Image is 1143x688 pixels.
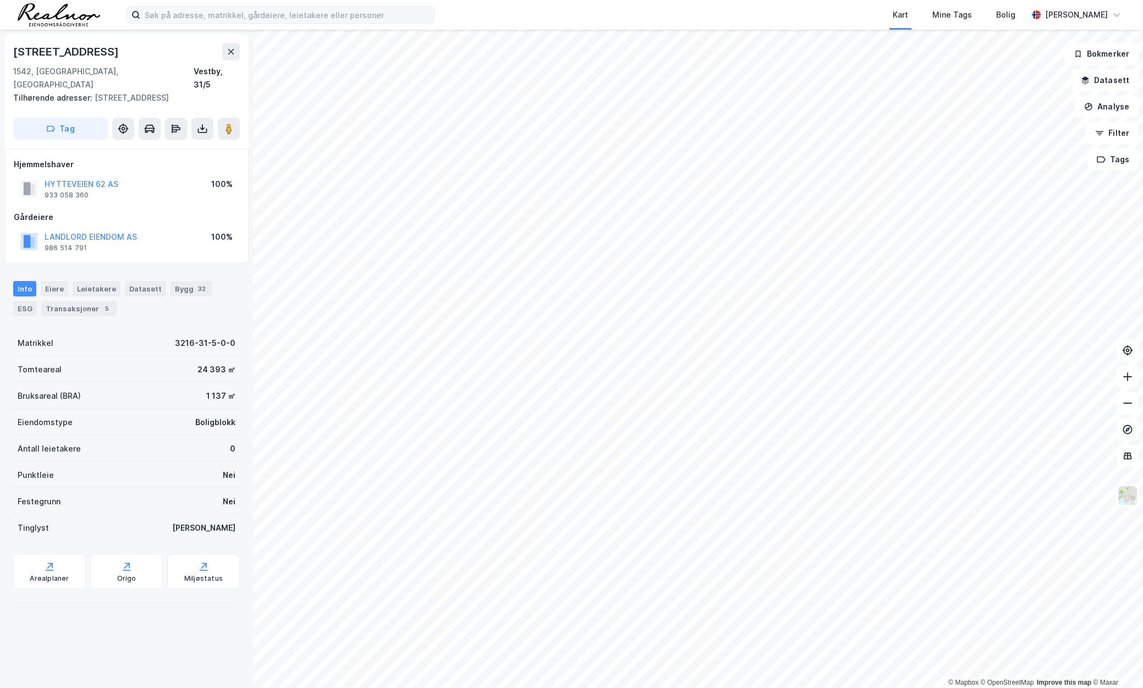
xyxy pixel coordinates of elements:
div: Bolig [996,8,1015,21]
div: Boligblokk [195,416,235,429]
img: Z [1117,485,1138,506]
button: Tag [13,118,108,140]
div: Kart [893,8,908,21]
div: Bygg [171,281,212,296]
iframe: Chat Widget [1088,635,1143,688]
div: [PERSON_NAME] [1045,8,1108,21]
div: Tomteareal [18,363,62,376]
div: 24 393 ㎡ [197,363,235,376]
div: Transaksjoner [41,301,117,316]
div: [STREET_ADDRESS] [13,43,121,60]
button: Filter [1086,122,1139,144]
div: Kontrollprogram for chat [1088,635,1143,688]
button: Datasett [1071,69,1139,91]
div: Arealplaner [30,574,69,583]
div: 3216-31-5-0-0 [175,337,235,350]
div: Matrikkel [18,337,53,350]
div: Mine Tags [932,8,972,21]
div: Antall leietakere [18,442,81,455]
div: 5 [101,303,112,314]
a: OpenStreetMap [981,679,1034,686]
div: 0 [230,442,235,455]
div: 100% [211,230,233,244]
div: Gårdeiere [14,211,239,224]
input: Søk på adresse, matrikkel, gårdeiere, leietakere eller personer [140,7,434,23]
div: Punktleie [18,469,54,482]
div: Nei [223,495,235,508]
div: Leietakere [73,281,120,296]
div: Vestby, 31/5 [194,65,240,91]
a: Mapbox [948,679,979,686]
div: 1 137 ㎡ [206,389,235,403]
div: Origo [117,574,136,583]
button: Tags [1087,148,1139,170]
button: Analyse [1075,96,1139,118]
div: 1542, [GEOGRAPHIC_DATA], [GEOGRAPHIC_DATA] [13,65,194,91]
div: 100% [211,178,233,191]
div: 933 058 360 [45,191,89,200]
div: 32 [196,283,208,294]
div: ESG [13,301,37,316]
div: Hjemmelshaver [14,158,239,171]
div: Eiere [41,281,68,296]
div: Nei [223,469,235,482]
button: Bokmerker [1064,43,1139,65]
div: 986 514 791 [45,244,87,252]
div: Info [13,281,36,296]
div: Miljøstatus [184,574,223,583]
div: [STREET_ADDRESS] [13,91,231,104]
div: [PERSON_NAME] [172,521,235,535]
div: Eiendomstype [18,416,73,429]
div: Tinglyst [18,521,49,535]
span: Tilhørende adresser: [13,93,95,102]
div: Datasett [125,281,166,296]
div: Bruksareal (BRA) [18,389,81,403]
img: realnor-logo.934646d98de889bb5806.png [18,3,100,26]
div: Festegrunn [18,495,61,508]
a: Improve this map [1037,679,1091,686]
